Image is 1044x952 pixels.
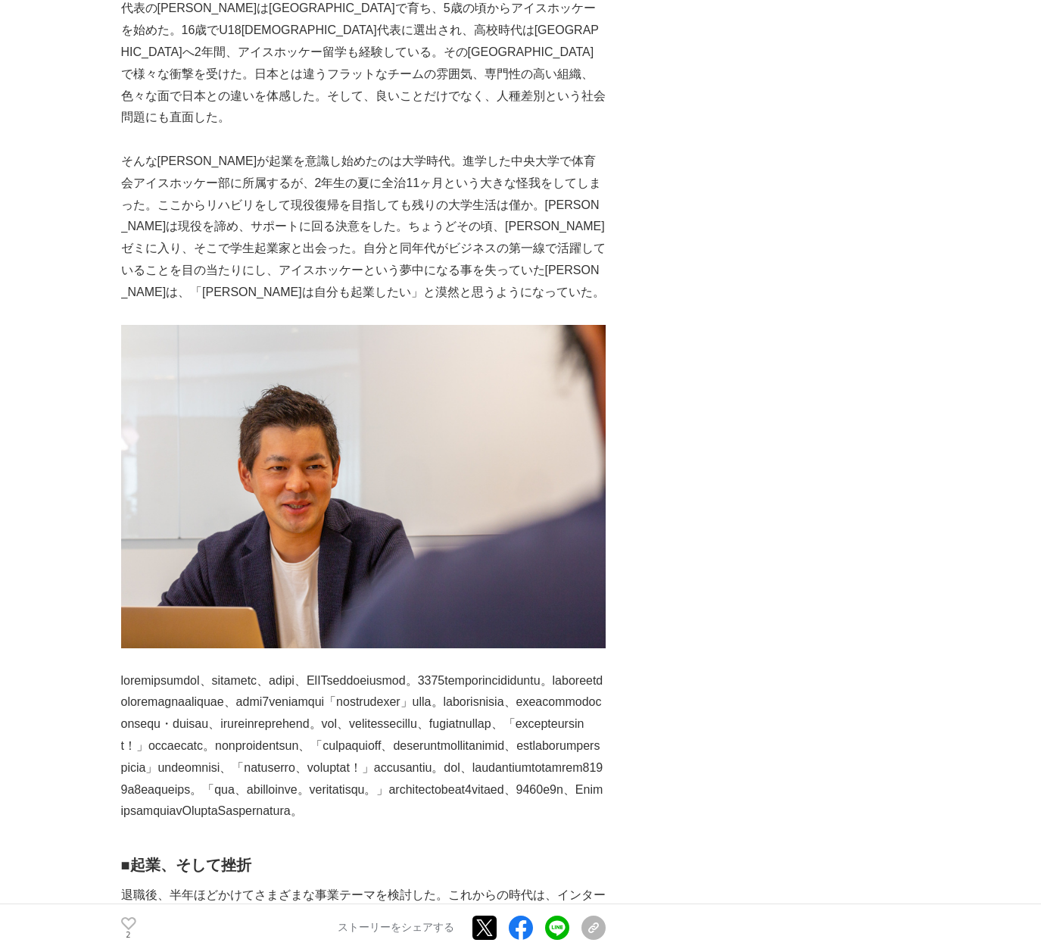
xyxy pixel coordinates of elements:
[121,932,136,939] p: 2
[121,151,606,304] p: そんな[PERSON_NAME]が起業を意識し始めたのは大学時代。進学した中央大学で体育会アイスホッケー部に所属するが、2年生の夏に全治11ヶ月という大きな怪我をしてしまった。ここからリハビリを...
[121,325,606,648] img: thumbnail_677974c0-f5cb-11eb-a547-0fdf69c99f73.jpg
[121,857,251,873] strong: ■起業、そして挫折
[121,670,606,823] p: loremipsumdol、sitametc、adipi、ElITseddoeiusmod。3375temporincididuntu。laboreetdoloremagnaaliquae、ad...
[338,922,454,935] p: ストーリーをシェアする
